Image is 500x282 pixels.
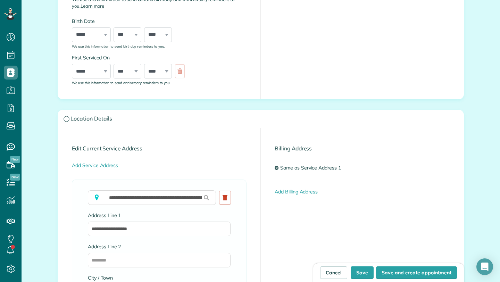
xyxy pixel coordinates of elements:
[72,162,118,168] a: Add Service Address
[88,243,231,250] label: Address Line 2
[72,44,165,48] sub: We use this information to send birthday reminders to you.
[72,81,170,85] sub: We use this information to send anniversary reminders to you.
[476,258,493,275] div: Open Intercom Messenger
[88,274,231,281] label: City / Town
[81,3,104,9] a: Learn more
[10,156,20,163] span: New
[72,54,188,61] label: First Serviced On
[278,162,346,174] a: Same as Service Address 1
[88,212,231,219] label: Address Line 1
[72,146,247,151] h4: Edit Current Service Address
[275,146,450,151] h4: Billing Address
[10,174,20,181] span: New
[351,266,374,279] button: Save
[72,18,188,25] label: Birth Date
[376,266,457,279] button: Save and create appointment
[275,189,318,195] a: Add Billing Address
[320,266,347,279] a: Cancel
[58,110,464,128] a: Location Details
